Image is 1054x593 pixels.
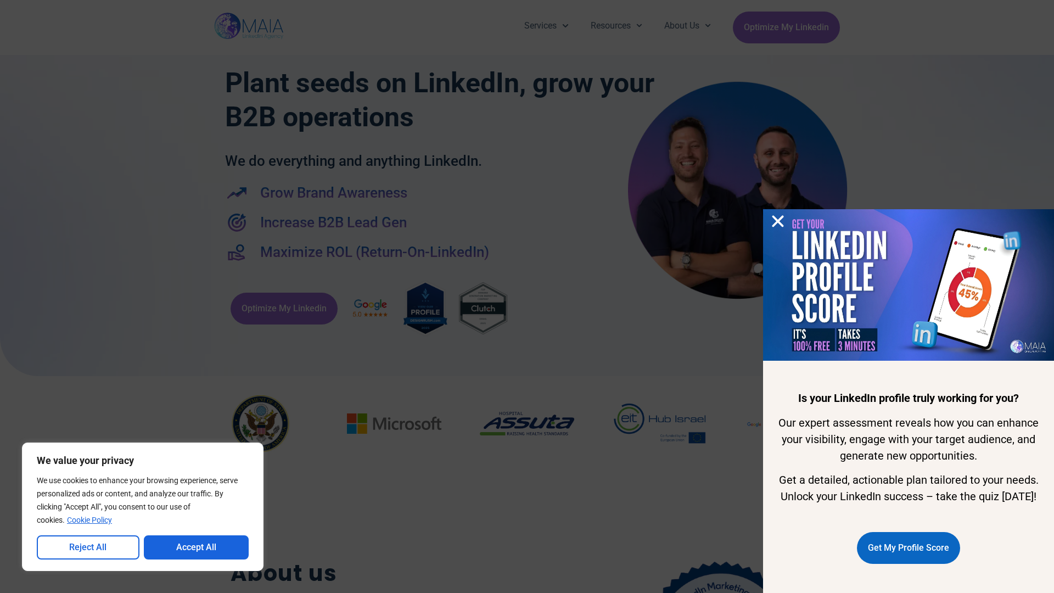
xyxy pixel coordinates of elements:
[798,391,1019,405] b: Is your LinkedIn profile truly working for you?
[781,490,1036,503] span: Unlock your LinkedIn success – take the quiz [DATE]!
[778,472,1040,505] p: Get a detailed, actionable plan tailored to your needs.
[37,454,249,467] p: We value your privacy
[66,515,113,525] a: Cookie Policy
[778,415,1040,464] p: Our expert assessment reveals how you can enhance your visibility, engage with your target audien...
[22,443,263,571] div: We value your privacy
[868,538,949,558] span: Get My Profile Score
[144,535,249,560] button: Accept All
[857,532,960,564] a: Get My Profile Score
[37,474,249,527] p: We use cookies to enhance your browsing experience, serve personalized ads or content, and analyz...
[770,213,786,230] a: Close
[37,535,139,560] button: Reject All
